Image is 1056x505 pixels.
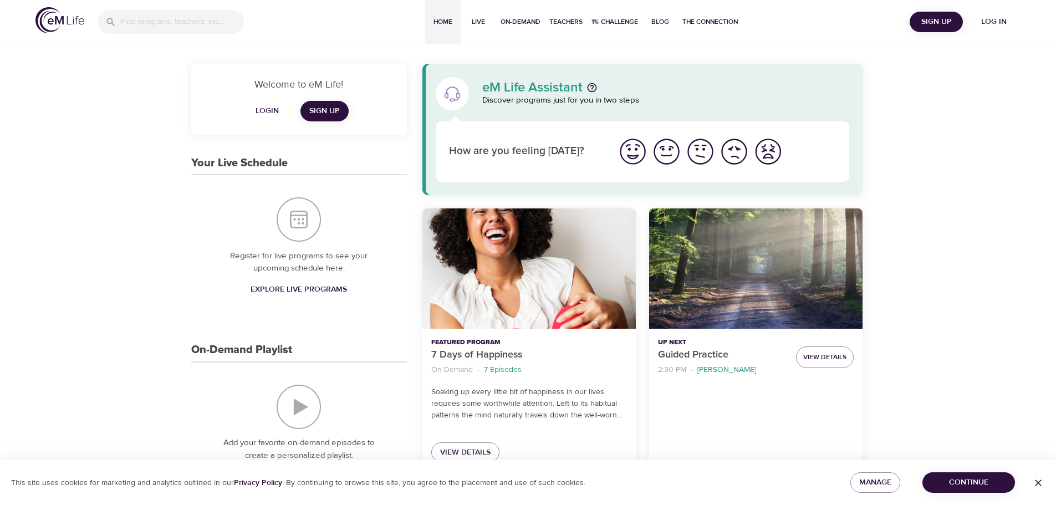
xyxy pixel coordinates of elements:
[753,136,783,167] img: worst
[647,16,674,28] span: Blog
[616,135,650,169] button: I'm feeling great
[277,197,321,242] img: Your Live Schedule
[501,16,540,28] span: On-Demand
[251,283,347,297] span: Explore Live Programs
[618,136,648,167] img: great
[931,476,1006,489] span: Continue
[431,386,627,421] p: Soaking up every little bit of happiness in our lives requires some worthwhile attention. Left to...
[465,16,492,28] span: Live
[910,12,963,32] button: Sign Up
[121,10,244,34] input: Find programs, teachers, etc...
[482,94,850,107] p: Discover programs just for you in two steps
[697,364,756,376] p: [PERSON_NAME]
[477,363,479,378] li: ·
[234,478,282,488] a: Privacy Policy
[719,136,749,167] img: bad
[482,81,583,94] p: eM Life Assistant
[972,15,1016,29] span: Log in
[803,351,846,363] span: View Details
[967,12,1021,32] button: Log in
[213,250,385,275] p: Register for live programs to see your upcoming schedule here.
[914,15,958,29] span: Sign Up
[213,437,385,462] p: Add your favorite on-demand episodes to create a personalized playlist.
[277,385,321,429] img: On-Demand Playlist
[658,338,787,348] p: Up Next
[922,472,1015,493] button: Continue
[650,135,683,169] button: I'm feeling good
[591,16,638,28] span: 1% Challenge
[431,338,627,348] p: Featured Program
[205,77,394,92] p: Welcome to eM Life!
[682,16,738,28] span: The Connection
[430,16,456,28] span: Home
[649,208,863,329] button: Guided Practice
[685,136,716,167] img: ok
[191,157,288,170] h3: Your Live Schedule
[443,85,461,103] img: eM Life Assistant
[691,363,693,378] li: ·
[658,364,686,376] p: 2:30 PM
[254,104,280,118] span: Login
[191,344,292,356] h3: On-Demand Playlist
[658,348,787,363] p: Guided Practice
[431,364,473,376] p: On-Demand
[850,472,900,493] button: Manage
[651,136,682,167] img: good
[422,208,636,329] button: 7 Days of Happiness
[35,7,84,33] img: logo
[751,135,785,169] button: I'm feeling worst
[300,101,349,121] a: Sign Up
[431,442,499,463] a: View Details
[859,476,891,489] span: Manage
[796,346,854,368] button: View Details
[309,104,340,118] span: Sign Up
[549,16,583,28] span: Teachers
[449,144,603,160] p: How are you feeling [DATE]?
[431,363,627,378] nav: breadcrumb
[683,135,717,169] button: I'm feeling ok
[249,101,285,121] button: Login
[246,279,351,300] a: Explore Live Programs
[440,446,491,460] span: View Details
[484,364,522,376] p: 7 Episodes
[658,363,787,378] nav: breadcrumb
[717,135,751,169] button: I'm feeling bad
[431,348,627,363] p: 7 Days of Happiness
